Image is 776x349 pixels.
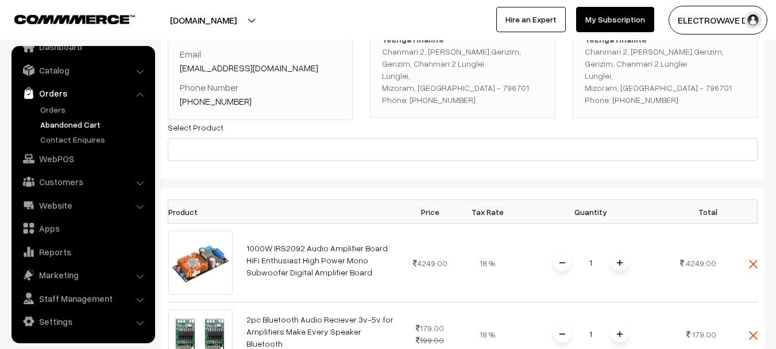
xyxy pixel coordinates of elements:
a: Staff Management [14,288,151,309]
span: 18 % [480,329,495,339]
img: minus [559,260,565,266]
img: minus [559,331,565,337]
img: close [749,260,758,269]
span: 179.00 [692,329,716,339]
th: Product [168,200,240,224]
p: Chanmari 2, [PERSON_NAME],Gerizim, Gerizim, Chanmari 2 Lunglei Lunglei, Mizoram, [GEOGRAPHIC_DATA... [382,33,543,106]
a: Customers [14,171,151,192]
a: Catalog [14,60,151,80]
span: 4249.00 [686,258,716,268]
a: Reports [14,241,151,262]
img: 1.jpg [168,231,233,295]
td: 4249.00 [401,224,459,302]
a: WebPOS [14,148,151,169]
button: ELECTROWAVE DE… [669,6,767,34]
a: Hire an Expert [496,7,566,32]
a: [PHONE_NUMBER] [180,95,252,107]
strike: 199.00 [416,335,444,345]
label: Select Product [168,121,223,133]
th: Total [666,200,723,224]
img: close [749,331,758,340]
a: My Subscription [576,7,654,32]
a: Contact Enquires [37,133,151,145]
img: plusI [617,260,623,266]
a: Marketing [14,264,151,285]
th: Price [401,200,459,224]
img: COMMMERCE [14,15,135,24]
a: Settings [14,311,151,332]
a: Orders [14,83,151,103]
a: [EMAIL_ADDRESS][DOMAIN_NAME] [180,62,318,74]
button: [DOMAIN_NAME] [130,6,277,34]
a: Website [14,195,151,216]
p: Phone Number [180,80,341,108]
th: Tax Rate [459,200,516,224]
a: Apps [14,218,151,239]
a: Dashboard [14,36,151,57]
th: Quantity [516,200,666,224]
a: Orders [37,103,151,116]
b: TeEnga Hnamte [382,34,444,44]
span: 18 % [480,258,495,268]
a: 1000W IRS2092 Audio Amplifier Board HiFi Enthusiast High Power Mono Subwoofer Digital Amplifier B... [246,243,388,277]
a: COMMMERCE [14,11,115,25]
a: 2pc Bluetooth Audio Reciever 3v-5v for Amplifiers Make Every Speaker Bluetooth [246,315,393,348]
img: user [744,11,762,29]
p: Email [180,47,341,75]
b: TeEnga Hnamte [585,34,647,44]
p: Chanmari 2, [PERSON_NAME],Gerizim, Gerizim, Chanmari 2 Lunglei Lunglei, Mizoram, [GEOGRAPHIC_DATA... [585,33,746,106]
a: Abandoned Cart [37,118,151,131]
img: plusI [617,331,623,337]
